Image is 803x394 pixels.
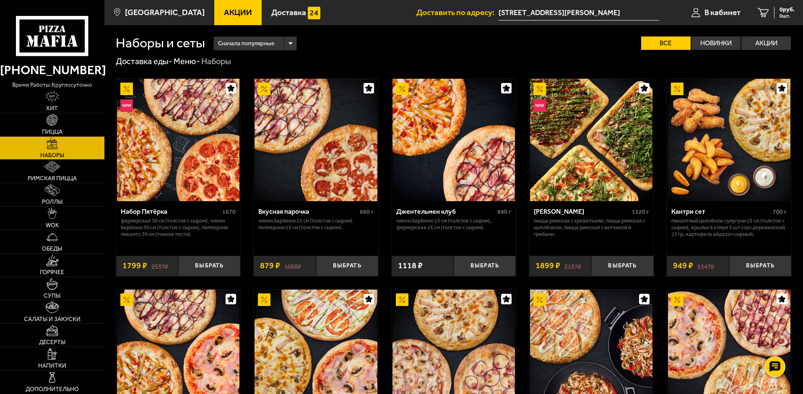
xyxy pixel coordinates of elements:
[396,207,496,215] div: Джентельмен клуб
[116,79,241,201] a: АкционныйНовинкаНабор Пятёрка
[178,256,240,276] button: Выбрать
[24,316,81,322] span: Салаты и закуски
[308,7,320,19] img: 15daf4d41897b9f0e9f617042186c801.svg
[258,218,374,231] p: Чикен Барбекю 25 см (толстое с сыром), Пепперони 25 см (толстое с сыром).
[671,293,683,306] img: Акционный
[396,83,408,95] img: Акционный
[392,79,516,201] a: АкционныйДжентельмен клуб
[125,8,205,16] span: [GEOGRAPHIC_DATA]
[121,218,236,238] p: Фермерская 30 см (толстое с сыром), Чикен Барбекю 30 см (толстое с сыром), Пепперони Пиканто 30 с...
[40,270,64,275] span: Горячее
[671,207,771,215] div: Кантри сет
[255,79,377,201] img: Вкусная парочка
[729,256,791,276] button: Выбрать
[316,256,378,276] button: Выбрать
[780,13,795,18] span: 0 шт.
[151,262,168,270] s: 2537 ₽
[392,79,515,201] img: Джентельмен клуб
[591,256,653,276] button: Выбрать
[697,262,714,270] s: 1147 ₽
[529,79,654,201] a: АкционныйНовинкаМама Миа
[174,56,200,66] a: Меню-
[691,36,741,50] label: Новинки
[641,36,691,50] label: Все
[42,129,62,135] span: Пицца
[499,5,659,21] input: Ваш адрес доставки
[668,79,790,201] img: Кантри сет
[534,218,649,238] p: Пицца Римская с креветками, Пицца Римская с цыплёнком, Пицца Римская с ветчиной и грибами.
[224,8,252,16] span: Акции
[284,262,301,270] s: 1068 ₽
[254,79,378,201] a: АкционныйВкусная парочка
[671,83,683,95] img: Акционный
[116,36,205,50] h1: Наборы и сеты
[116,56,172,66] a: Доставка еды-
[222,208,236,215] span: 1670
[117,79,239,201] img: Набор Пятёрка
[28,176,77,181] span: Римская пицца
[533,83,546,95] img: Акционный
[564,262,581,270] s: 2137 ₽
[632,208,649,215] span: 1120 г
[46,223,59,228] span: WOK
[258,207,358,215] div: Вкусная парочка
[120,83,133,95] img: Акционный
[398,262,423,270] span: 1118 ₽
[271,8,306,16] span: Доставка
[218,36,274,52] span: Сначала популярные
[741,36,791,50] label: Акции
[122,262,147,270] span: 1799 ₽
[780,7,795,13] span: 0 руб.
[667,79,791,201] a: АкционныйКантри сет
[120,99,133,112] img: Новинка
[40,153,64,158] span: Наборы
[533,293,546,306] img: Акционный
[46,106,58,111] span: Хит
[44,293,60,299] span: Супы
[38,363,66,369] span: Напитки
[360,208,374,215] span: 860 г
[260,262,280,270] span: 879 ₽
[454,256,516,276] button: Выбрать
[121,207,221,215] div: Набор Пятёрка
[671,218,787,238] p: Пикантный цыплёнок сулугуни 25 см (толстое с сыром), крылья в кляре 5 шт соус деревенский 25 гр, ...
[42,199,62,205] span: Роллы
[396,293,408,306] img: Акционный
[26,386,79,392] span: Дополнительно
[39,340,65,345] span: Десерты
[42,246,62,252] span: Обеды
[201,56,231,67] div: Наборы
[533,99,546,112] img: Новинка
[773,208,787,215] span: 700 г
[534,207,630,215] div: [PERSON_NAME]
[535,262,560,270] span: 1899 ₽
[704,8,741,16] span: В кабинет
[673,262,693,270] span: 949 ₽
[258,83,270,95] img: Акционный
[497,208,511,215] span: 880 г
[499,5,659,21] span: улица Маршала Захарова, 15
[396,218,512,231] p: Чикен Барбекю 25 см (толстое с сыром), Фермерская 25 см (толстое с сыром).
[530,79,652,201] img: Мама Миа
[120,293,133,306] img: Акционный
[416,8,499,16] span: Доставить по адресу:
[258,293,270,306] img: Акционный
